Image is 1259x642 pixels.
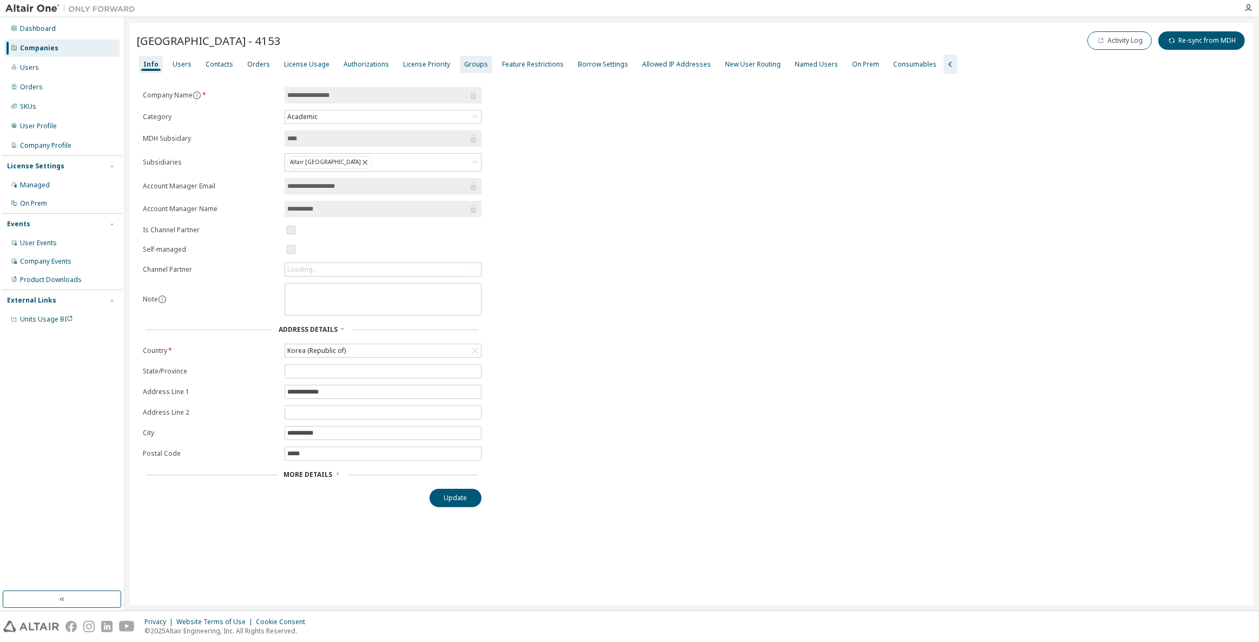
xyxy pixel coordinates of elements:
div: Academic [285,110,481,123]
div: Allowed IP Addresses [642,60,711,69]
div: Korea (Republic of) [285,344,481,357]
div: Consumables [893,60,937,69]
div: Cookie Consent [256,618,312,626]
div: Company Events [20,257,71,266]
label: Is Channel Partner [143,226,278,234]
div: Companies [20,44,58,53]
label: MDH Subsidary [143,134,278,143]
div: Privacy [144,618,176,626]
label: Address Line 1 [143,388,278,396]
label: City [143,429,278,437]
div: Managed [20,181,50,189]
img: Altair One [5,3,141,14]
label: Account Manager Name [143,205,278,213]
img: youtube.svg [119,621,135,632]
div: New User Routing [725,60,781,69]
div: Company Profile [20,141,71,150]
img: linkedin.svg [101,621,113,632]
div: Orders [247,60,270,69]
div: Product Downloads [20,276,82,284]
button: Update [430,489,482,507]
div: Users [173,60,192,69]
img: facebook.svg [65,621,77,632]
div: Website Terms of Use [176,618,256,626]
div: Altair [GEOGRAPHIC_DATA] [285,154,481,171]
label: Self-managed [143,245,278,254]
button: information [193,91,201,100]
label: Company Name [143,91,278,100]
div: SKUs [20,102,36,111]
label: State/Province [143,367,278,376]
label: Account Manager Email [143,182,278,191]
label: Address Line 2 [143,408,278,417]
div: Named Users [795,60,838,69]
div: Borrow Settings [578,60,628,69]
div: License Priority [403,60,450,69]
p: © 2025 Altair Engineering, Inc. All Rights Reserved. [144,626,312,636]
span: [GEOGRAPHIC_DATA] - 4153 [136,33,281,48]
div: User Events [20,239,57,247]
span: Units Usage BI [20,315,73,324]
span: Address Details [279,325,338,334]
div: Dashboard [20,24,56,33]
div: Contacts [206,60,233,69]
label: Category [143,113,278,121]
button: Re-sync from MDH [1158,31,1245,50]
div: On Prem [20,199,47,208]
label: Channel Partner [143,265,278,274]
div: User Profile [20,122,57,130]
div: Groups [464,60,488,69]
img: instagram.svg [83,621,95,632]
label: Country [143,346,278,355]
div: Orders [20,83,43,91]
label: Note [143,294,158,304]
div: Info [143,60,159,69]
div: License Settings [7,162,64,171]
div: On Prem [852,60,879,69]
button: Activity Log [1087,31,1152,50]
div: Events [7,220,30,228]
div: License Usage [284,60,329,69]
div: External Links [7,296,56,305]
button: information [158,295,167,304]
div: Feature Restrictions [502,60,564,69]
label: Subsidiaries [143,158,278,167]
div: Loading... [287,265,318,274]
div: Academic [286,111,319,123]
div: Korea (Republic of) [286,345,347,357]
div: Loading... [285,263,481,276]
div: Authorizations [344,60,389,69]
span: More Details [284,470,333,479]
div: Altair [GEOGRAPHIC_DATA] [287,156,372,169]
label: Postal Code [143,449,278,458]
div: Users [20,63,39,72]
img: altair_logo.svg [3,621,59,632]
